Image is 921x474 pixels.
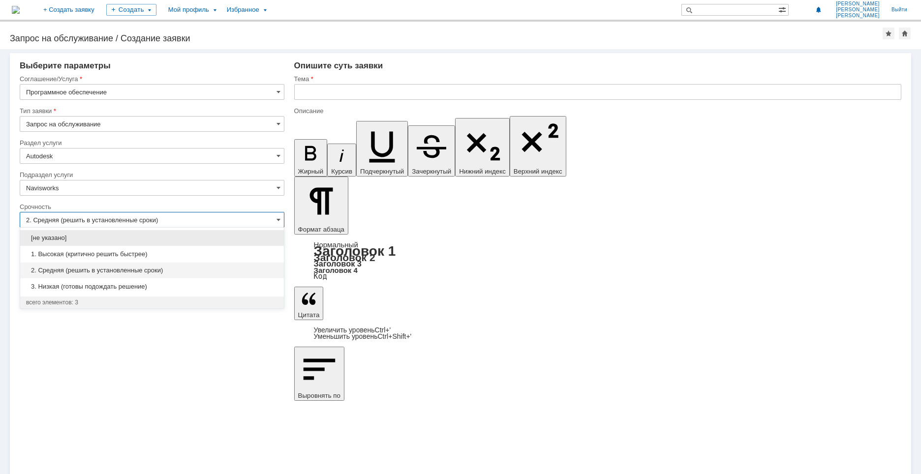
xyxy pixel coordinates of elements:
div: всего элементов: 3 [26,298,278,306]
span: Выровнять по [298,392,340,399]
div: Соглашение/Услуга [20,76,282,82]
span: 3. Низкая (готовы подождать решение) [26,283,278,291]
button: Формат абзаца [294,177,348,235]
a: Перейти на домашнюю страницу [12,6,20,14]
a: Заголовок 4 [314,266,358,274]
span: Цитата [298,311,320,319]
button: Цитата [294,287,324,320]
span: Жирный [298,168,324,175]
a: Заголовок 3 [314,259,362,268]
div: Описание [294,108,899,114]
div: Запрос на обслуживание / Создание заявки [10,33,883,43]
span: 1. Высокая (критично решить быстрее) [26,250,278,258]
div: Тема [294,76,899,82]
span: [PERSON_NAME] [836,1,880,7]
div: Добавить в избранное [883,28,894,39]
button: Курсив [327,144,356,177]
div: Цитата [294,327,901,340]
a: Нормальный [314,240,358,249]
button: Верхний индекс [510,116,566,177]
button: Зачеркнутый [408,125,455,177]
div: Создать [106,4,156,16]
img: logo [12,6,20,14]
span: Зачеркнутый [412,168,451,175]
button: Выровнять по [294,347,344,401]
button: Нижний индекс [455,118,510,177]
span: [PERSON_NAME] [836,13,880,19]
a: Decrease [314,332,412,340]
span: Подчеркнутый [360,168,404,175]
div: Формат абзаца [294,241,901,280]
span: Расширенный поиск [778,4,788,14]
span: [не указано] [26,234,278,242]
a: Заголовок 1 [314,243,396,259]
a: Заголовок 2 [314,252,375,263]
span: Опишите суть заявки [294,61,383,70]
span: Курсив [331,168,352,175]
span: Нижний индекс [459,168,506,175]
div: Тип заявки [20,108,282,114]
span: 2. Средняя (решить в установленные сроки) [26,267,278,274]
div: Сделать домашней страницей [899,28,911,39]
a: Код [314,272,327,281]
a: Increase [314,326,391,334]
div: Срочность [20,204,282,210]
span: Ctrl+' [375,326,391,334]
span: Формат абзаца [298,226,344,233]
span: Ctrl+Shift+' [377,332,411,340]
div: Подраздел услуги [20,172,282,178]
span: Выберите параметры [20,61,111,70]
span: Верхний индекс [514,168,562,175]
button: Жирный [294,139,328,177]
div: Раздел услуги [20,140,282,146]
span: [PERSON_NAME] [836,7,880,13]
button: Подчеркнутый [356,121,408,177]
